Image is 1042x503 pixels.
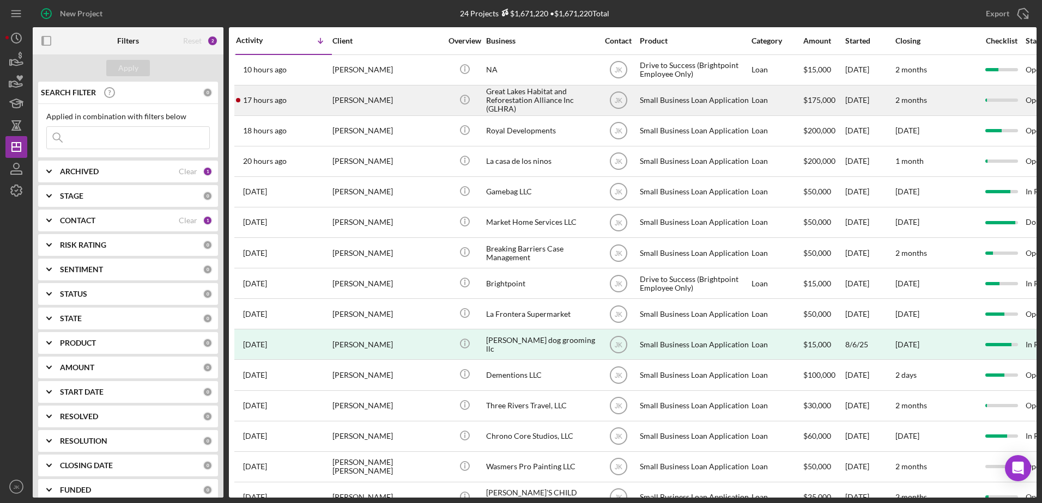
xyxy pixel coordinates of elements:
div: Checklist [978,36,1025,45]
div: [DATE] [895,340,919,349]
div: Small Business Loan Application [640,208,749,237]
div: Wasmers Pro Painting LLC [486,452,595,481]
span: $15,000 [803,279,831,288]
div: 0 [203,289,213,299]
div: Loan [752,330,802,359]
div: 8/6/25 [845,330,894,359]
span: $25,000 [803,492,831,501]
div: Amount [803,36,844,45]
div: Started [845,36,894,45]
div: Category [752,36,802,45]
div: Small Business Loan Application [640,330,749,359]
div: Chrono Core Studios, LLC [486,422,595,451]
div: Small Business Loan Application [640,391,749,420]
span: $100,000 [803,370,835,379]
div: Clear [179,167,197,176]
time: 2025-09-23 23:05 [243,432,267,440]
div: [PERSON_NAME] dog grooming llc [486,330,595,359]
span: $30,000 [803,401,831,410]
time: [DATE] [895,431,919,440]
b: CLOSING DATE [60,461,113,470]
div: 0 [203,265,213,274]
button: New Project [33,3,113,24]
div: Market Home Services LLC [486,208,595,237]
div: Clear [179,216,197,225]
div: [DATE] [845,147,894,176]
div: Contact [598,36,639,45]
time: [DATE] [895,279,919,288]
div: $50,000 [803,208,844,237]
div: 0 [203,240,213,250]
b: Filters [117,36,139,45]
div: 0 [203,387,213,397]
time: 2 months [895,462,927,471]
b: CONTACT [60,216,95,225]
span: $200,000 [803,156,835,165]
div: Small Business Loan Application [640,86,749,115]
time: 2025-09-25 21:52 [243,340,267,349]
b: ARCHIVED [60,167,99,176]
div: [PERSON_NAME] [332,56,441,84]
text: JK [614,433,622,440]
text: JK [614,463,622,471]
b: FUNDED [60,486,91,494]
span: $50,000 [803,309,831,318]
b: PRODUCT [60,339,96,347]
div: 0 [203,436,213,446]
div: Three Rivers Travel, LLC [486,391,595,420]
div: Small Business Loan Application [640,452,749,481]
div: 0 [203,191,213,201]
div: Small Business Loan Application [640,422,749,451]
span: $200,000 [803,126,835,135]
time: [DATE] [895,187,919,196]
time: 2025-09-30 16:01 [243,249,267,257]
div: Small Business Loan Application [640,299,749,328]
div: Loan [752,56,802,84]
b: RESOLUTION [60,437,107,445]
b: SENTIMENT [60,265,103,274]
time: 2025-10-02 04:58 [243,65,287,74]
div: [DATE] [845,269,894,298]
div: [PERSON_NAME] [332,360,441,389]
text: JK [614,249,622,257]
text: JK [13,484,20,490]
div: 0 [203,485,213,495]
b: STATE [60,314,82,323]
time: 2025-09-30 17:13 [243,218,267,226]
div: Business [486,36,595,45]
text: JK [614,158,622,165]
div: [DATE] [845,422,894,451]
time: 2 days [895,370,917,379]
div: Loan [752,422,802,451]
time: 2 months [895,492,927,501]
span: $175,000 [803,95,835,105]
div: Small Business Loan Application [640,360,749,389]
b: AMOUNT [60,363,94,372]
text: JK [614,372,622,379]
div: Loan [752,269,802,298]
span: $60,000 [803,431,831,440]
div: [PERSON_NAME] [332,238,441,267]
time: 1 month [895,156,924,165]
b: STAGE [60,192,83,200]
div: [PERSON_NAME] [332,330,441,359]
time: 2025-10-01 21:39 [243,96,287,105]
time: 2025-09-29 12:43 [243,310,267,318]
time: 2 months [895,65,927,74]
div: [PERSON_NAME] [332,299,441,328]
div: Drive to Success (Brightpoint Employee Only) [640,269,749,298]
time: [DATE] [895,217,919,226]
div: [PERSON_NAME] [332,147,441,176]
time: 2 months [895,401,927,410]
span: $50,000 [803,462,831,471]
div: [PERSON_NAME] [332,422,441,451]
div: La casa de los ninos [486,147,595,176]
time: 2 months [895,95,927,105]
div: Export [986,3,1009,24]
div: Product [640,36,749,45]
div: Open Intercom Messenger [1005,455,1031,481]
button: Export [975,3,1037,24]
div: 1 [203,216,213,225]
div: [PERSON_NAME] [332,177,441,206]
div: Reset [183,36,202,45]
